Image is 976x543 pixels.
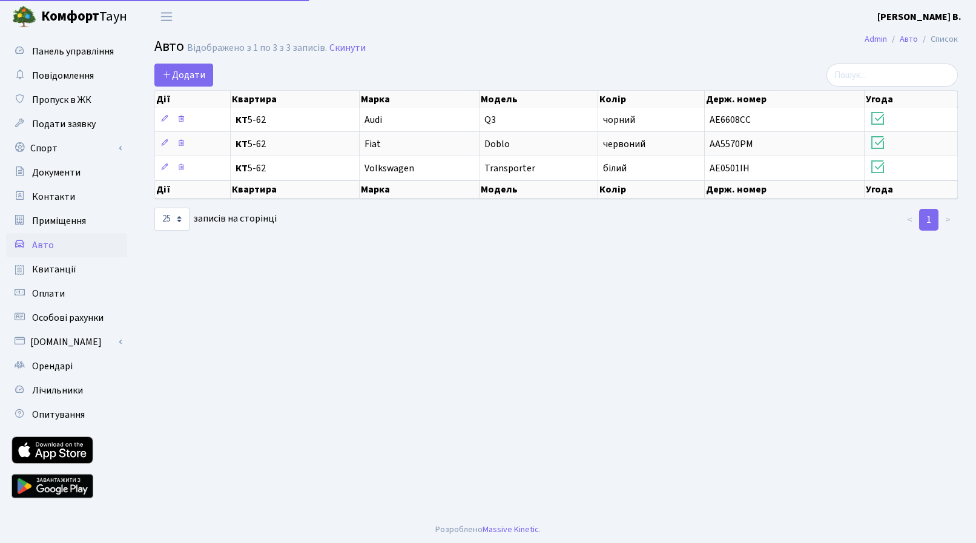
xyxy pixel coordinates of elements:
span: Авто [154,36,184,57]
th: Угода [865,91,958,108]
th: Марка [360,180,480,199]
a: Особові рахунки [6,306,127,330]
a: Приміщення [6,209,127,233]
a: Пропуск в ЖК [6,88,127,112]
span: червоний [603,137,645,151]
span: Авто [32,239,54,252]
span: Документи [32,166,81,179]
nav: breadcrumb [846,27,976,52]
a: Авто [900,33,918,45]
a: Контакти [6,185,127,209]
th: Модель [480,91,598,108]
th: Держ. номер [705,180,865,199]
span: 5-62 [236,163,354,173]
a: Квитанції [6,257,127,281]
span: Audi [364,113,382,127]
a: Авто [6,233,127,257]
span: Volkswagen [364,162,414,175]
b: КТ [236,162,248,175]
a: 1 [919,209,938,231]
a: Панель управління [6,39,127,64]
span: Подати заявку [32,117,96,131]
span: Doblo [484,137,510,151]
span: Квитанції [32,263,76,276]
span: чорний [603,113,635,127]
th: Держ. номер [705,91,865,108]
a: Massive Kinetic [483,523,539,536]
th: Угода [865,180,958,199]
a: Додати [154,64,213,87]
span: 5-62 [236,139,354,149]
select: записів на сторінці [154,208,190,231]
b: Комфорт [41,7,99,26]
b: КТ [236,137,248,151]
th: Дії [155,91,231,108]
a: Повідомлення [6,64,127,88]
span: Таун [41,7,127,27]
img: logo.png [12,5,36,29]
span: Fiat [364,137,381,151]
th: Колір [598,91,705,108]
a: Документи [6,160,127,185]
span: Пропуск в ЖК [32,93,91,107]
th: Дії [155,180,231,199]
a: Лічильники [6,378,127,403]
a: Орендарі [6,354,127,378]
th: Квартира [231,91,360,108]
span: Лічильники [32,384,83,397]
a: Опитування [6,403,127,427]
span: 5-62 [236,115,354,125]
input: Пошук... [826,64,958,87]
span: Орендарі [32,360,73,373]
span: Q3 [484,113,496,127]
span: Опитування [32,408,85,421]
a: Спорт [6,136,127,160]
span: AA5570PM [710,137,753,151]
button: Переключити навігацію [151,7,182,27]
span: Transporter [484,162,535,175]
span: AE6608CC [710,113,751,127]
div: Розроблено . [435,523,541,536]
th: Колір [598,180,705,199]
a: [DOMAIN_NAME] [6,330,127,354]
span: Повідомлення [32,69,94,82]
label: записів на сторінці [154,208,277,231]
a: [PERSON_NAME] В. [877,10,961,24]
th: Модель [480,180,598,199]
div: Відображено з 1 по 3 з 3 записів. [187,42,327,54]
a: Оплати [6,281,127,306]
a: Подати заявку [6,112,127,136]
span: Приміщення [32,214,86,228]
th: Марка [360,91,480,108]
span: AE0501IH [710,162,750,175]
span: Додати [162,68,205,82]
a: Admin [865,33,887,45]
span: Оплати [32,287,65,300]
span: Панель управління [32,45,114,58]
b: КТ [236,113,248,127]
span: Контакти [32,190,75,203]
th: Квартира [231,180,360,199]
li: Список [918,33,958,46]
span: білий [603,162,627,175]
span: Особові рахунки [32,311,104,324]
a: Скинути [329,42,366,54]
